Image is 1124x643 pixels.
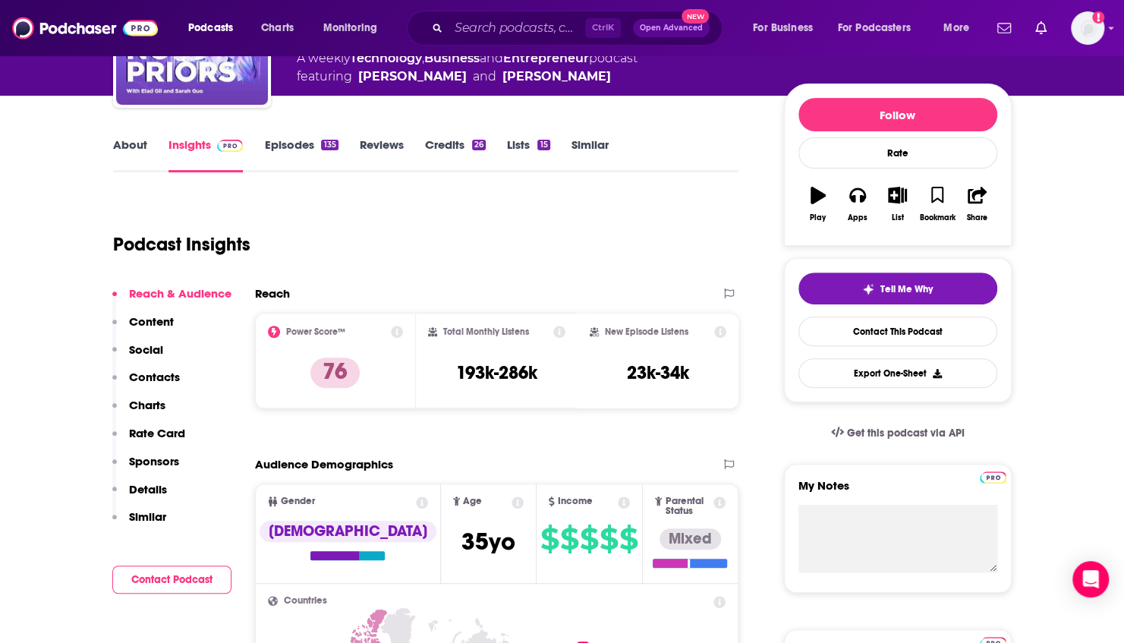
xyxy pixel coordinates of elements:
a: Technology [350,51,422,65]
span: Ctrl K [585,18,621,38]
img: Podchaser - Follow, Share and Rate Podcasts [12,14,158,43]
div: Search podcasts, credits, & more... [421,11,737,46]
div: Open Intercom Messenger [1072,561,1109,597]
a: Credits26 [425,137,486,172]
input: Search podcasts, credits, & more... [449,16,585,40]
button: Export One-Sheet [798,358,997,388]
button: tell me why sparkleTell Me Why [798,273,997,304]
p: Similar [129,509,166,524]
button: Contact Podcast [112,566,231,594]
button: open menu [933,16,988,40]
h1: Podcast Insights [113,233,250,256]
button: Content [112,314,174,342]
p: Content [129,314,174,329]
span: Podcasts [188,17,233,39]
button: Share [957,177,996,232]
a: Pro website [980,469,1006,484]
div: [PERSON_NAME] [502,68,611,86]
button: Contacts [112,370,180,398]
span: Monitoring [323,17,377,39]
button: Social [112,342,163,370]
label: My Notes [798,478,997,505]
img: Podchaser Pro [980,471,1006,484]
span: $ [600,527,618,551]
button: Show profile menu [1071,11,1104,45]
a: InsightsPodchaser Pro [168,137,244,172]
h2: Total Monthly Listens [443,326,529,337]
span: 35 yo [461,527,515,556]
h2: Reach [255,286,290,301]
button: Apps [838,177,877,232]
p: 76 [310,358,360,388]
div: A weekly podcast [297,49,638,86]
button: Follow [798,98,997,131]
h2: New Episode Listens [605,326,688,337]
a: Charts [251,16,303,40]
span: and [473,68,496,86]
p: Rate Card [129,426,185,440]
span: featuring [297,68,638,86]
div: Bookmark [919,213,955,222]
a: Business [424,51,480,65]
div: [PERSON_NAME] [358,68,467,86]
button: Charts [112,398,165,426]
img: User Profile [1071,11,1104,45]
h2: Power Score™ [286,326,345,337]
span: For Podcasters [838,17,911,39]
button: List [877,177,917,232]
span: More [943,17,969,39]
span: Open Advanced [640,24,703,32]
a: Show notifications dropdown [1029,15,1053,41]
button: open menu [742,16,832,40]
a: About [113,137,147,172]
h3: 23k-34k [627,361,689,384]
button: Open AdvancedNew [633,19,710,37]
img: tell me why sparkle [862,283,874,295]
span: Get this podcast via API [846,427,964,440]
span: $ [619,527,638,551]
h3: 193k-286k [456,361,537,384]
span: Countries [284,596,327,606]
a: Episodes135 [264,137,338,172]
p: Charts [129,398,165,412]
button: open menu [828,16,933,40]
svg: Add a profile image [1092,11,1104,24]
span: For Business [753,17,813,39]
span: Income [558,496,593,506]
a: Get this podcast via API [819,414,977,452]
div: Play [810,213,826,222]
a: Similar [571,137,609,172]
span: New [682,9,709,24]
button: Reach & Audience [112,286,231,314]
span: , [422,51,424,65]
div: 135 [321,140,338,150]
a: Show notifications dropdown [991,15,1017,41]
div: Mixed [660,528,721,550]
span: and [480,51,503,65]
div: Apps [848,213,867,222]
div: 26 [472,140,486,150]
span: $ [580,527,598,551]
p: Details [129,482,167,496]
button: Sponsors [112,454,179,482]
button: Bookmark [918,177,957,232]
h2: Audience Demographics [255,457,393,471]
div: 15 [537,140,549,150]
button: open menu [178,16,253,40]
p: Sponsors [129,454,179,468]
button: Similar [112,509,166,537]
a: Lists15 [507,137,549,172]
button: open menu [313,16,397,40]
img: Podchaser Pro [217,140,244,152]
button: Play [798,177,838,232]
span: Logged in as WE_Broadcast [1071,11,1104,45]
a: Contact This Podcast [798,317,997,346]
span: $ [540,527,559,551]
button: Rate Card [112,426,185,454]
span: $ [560,527,578,551]
p: Reach & Audience [129,286,231,301]
span: Age [463,496,482,506]
div: Share [967,213,987,222]
span: Tell Me Why [880,283,933,295]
